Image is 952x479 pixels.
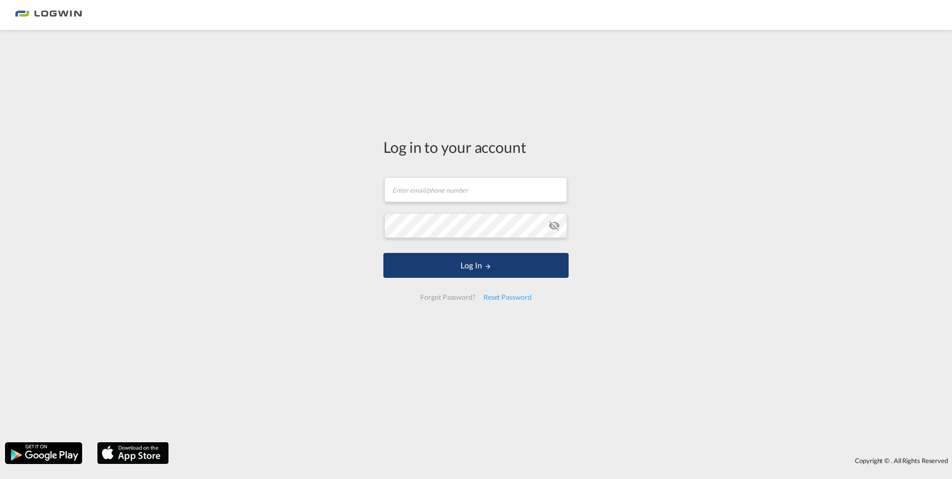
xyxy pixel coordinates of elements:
div: Log in to your account [383,136,569,157]
div: Reset Password [479,288,536,306]
md-icon: icon-eye-off [548,220,560,232]
div: Copyright © . All Rights Reserved [174,452,952,469]
input: Enter email/phone number [384,177,567,202]
img: google.png [4,441,83,465]
div: Forgot Password? [416,288,479,306]
img: apple.png [96,441,170,465]
button: LOGIN [383,253,569,278]
img: bc73a0e0d8c111efacd525e4c8ad7d32.png [15,4,82,26]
